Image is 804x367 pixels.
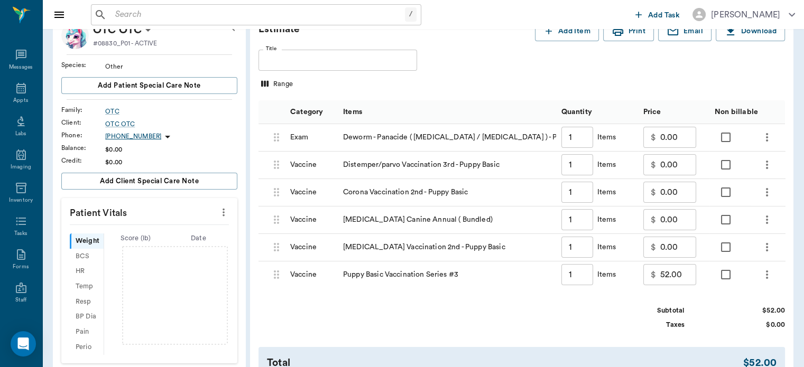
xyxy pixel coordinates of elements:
input: 0.00 [660,127,696,148]
span: Add patient Special Care Note [98,80,200,91]
div: Deworm - Panacide ( [MEDICAL_DATA] / [MEDICAL_DATA] ) - Puppy [343,132,574,143]
div: $0.00 [105,157,237,167]
div: [MEDICAL_DATA] Vaccination 2nd - Puppy Basic [343,242,505,252]
p: $ [651,213,656,226]
div: Vaccine [290,214,317,225]
button: Download [716,22,785,41]
div: Forms [13,263,29,271]
div: Vaccine [290,269,317,280]
div: Perio [70,340,104,355]
p: $ [651,131,656,144]
button: Email [658,22,711,41]
div: Open Intercom Messenger [11,331,36,356]
div: Category [285,100,338,124]
div: Exam [290,132,309,143]
div: Resp [70,294,104,309]
button: more [758,183,776,201]
div: Items [593,214,616,225]
div: Items [593,242,616,252]
button: Add Task [631,5,684,24]
div: Items [338,100,556,124]
div: $52.00 [706,306,785,316]
div: Range [273,79,293,92]
div: [PERSON_NAME] [711,8,780,21]
div: Items [593,187,616,197]
div: [MEDICAL_DATA] Canine Annual ( Bundled) [343,214,493,225]
div: Phone : [61,130,105,140]
div: Messages [9,63,33,71]
label: Title [266,45,276,52]
div: Items [593,132,616,143]
div: Non billable [715,97,758,127]
button: Add client Special Care Note [61,173,237,190]
div: Staff [15,296,26,304]
div: Puppy Basic Vaccination Series #3 [343,269,458,280]
div: Vaccine [290,159,317,170]
div: Quantity [561,97,592,127]
div: Estimate [258,22,535,37]
div: BP Dia [70,309,104,325]
div: Corona Vaccination 2nd - Puppy Basic [343,187,468,197]
span: Add client Special Care Note [100,175,199,187]
div: Vaccine [290,242,317,252]
p: Patient Vitals [61,198,237,224]
input: 0.00 [660,264,696,285]
button: more [758,128,776,146]
div: Balance : [61,143,105,153]
div: BCS [70,249,104,264]
a: OTC OTC [105,119,237,129]
div: Items [593,269,616,280]
div: Category [290,97,323,127]
div: HR [70,264,104,279]
button: more [758,238,776,256]
button: [PERSON_NAME] [684,5,803,24]
div: Labs [15,130,26,138]
div: Items [593,159,616,170]
div: Tasks [14,230,27,238]
div: Weight [70,233,104,249]
div: / [405,7,417,22]
div: Non billable [709,100,789,124]
p: [PHONE_NUMBER] [105,132,161,141]
div: Subtotal [605,306,685,316]
button: Add patient Special Care Note [61,77,237,94]
div: Imaging [11,163,31,171]
button: Add Item [535,22,599,41]
div: Appts [13,97,28,105]
div: Family : [61,105,105,115]
div: Other [105,62,237,71]
div: Price [638,100,710,124]
input: 0.00 [660,182,696,203]
div: Taxes [605,320,685,330]
p: $ [651,241,656,253]
a: OTC [105,107,237,116]
div: Price [643,97,661,127]
div: $0.00 [706,320,785,330]
p: OTC OTC [93,22,142,39]
input: 0.00 [660,154,696,175]
div: Items [343,97,362,127]
img: Profile Image [61,22,89,49]
p: #08830_P01 - ACTIVE [93,39,157,48]
div: Distemper/parvo Vaccination 3rd - Puppy Basic [343,159,500,170]
input: 0.00 [660,237,696,258]
div: Client : [61,118,105,127]
div: Temp [70,279,104,294]
button: Close drawer [49,4,70,25]
input: 0.00 [660,209,696,230]
div: Score ( lb ) [104,233,167,243]
button: more [758,211,776,229]
div: Inventory [9,196,33,204]
div: Quantity [556,100,638,124]
p: $ [651,268,656,281]
button: more [758,156,776,174]
div: Credit : [61,156,105,165]
div: Species : [61,60,105,70]
p: $ [651,186,656,199]
div: Vaccine [290,187,317,197]
input: Search [111,7,405,22]
div: $0.00 [105,145,237,154]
